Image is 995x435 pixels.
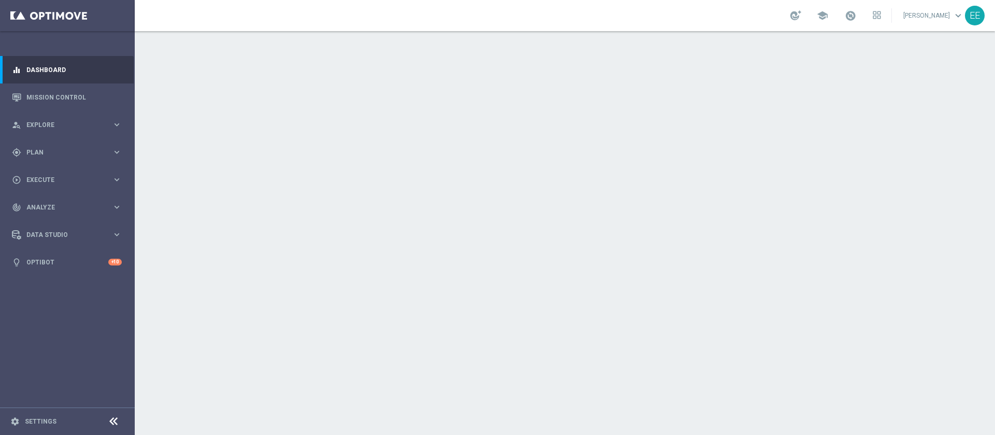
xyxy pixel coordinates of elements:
[11,93,122,102] button: Mission Control
[26,83,122,111] a: Mission Control
[12,148,112,157] div: Plan
[26,248,108,276] a: Optibot
[11,258,122,266] button: lightbulb Optibot +10
[11,176,122,184] button: play_circle_outline Execute keyboard_arrow_right
[12,248,122,276] div: Optibot
[10,417,20,426] i: settings
[12,230,112,240] div: Data Studio
[11,66,122,74] button: equalizer Dashboard
[12,203,21,212] i: track_changes
[26,232,112,238] span: Data Studio
[112,230,122,240] i: keyboard_arrow_right
[965,6,985,25] div: EE
[12,65,21,75] i: equalizer
[108,259,122,265] div: +10
[26,122,112,128] span: Explore
[12,56,122,83] div: Dashboard
[12,148,21,157] i: gps_fixed
[12,83,122,111] div: Mission Control
[112,202,122,212] i: keyboard_arrow_right
[12,120,112,130] div: Explore
[112,175,122,185] i: keyboard_arrow_right
[26,204,112,211] span: Analyze
[12,175,21,185] i: play_circle_outline
[112,120,122,130] i: keyboard_arrow_right
[817,10,828,21] span: school
[12,120,21,130] i: person_search
[26,149,112,156] span: Plan
[26,177,112,183] span: Execute
[26,56,122,83] a: Dashboard
[12,258,21,267] i: lightbulb
[25,418,56,425] a: Settings
[11,121,122,129] button: person_search Explore keyboard_arrow_right
[902,8,965,23] a: [PERSON_NAME]keyboard_arrow_down
[112,147,122,157] i: keyboard_arrow_right
[12,203,112,212] div: Analyze
[12,175,112,185] div: Execute
[11,148,122,157] button: gps_fixed Plan keyboard_arrow_right
[953,10,964,21] span: keyboard_arrow_down
[11,203,122,212] button: track_changes Analyze keyboard_arrow_right
[11,231,122,239] button: Data Studio keyboard_arrow_right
